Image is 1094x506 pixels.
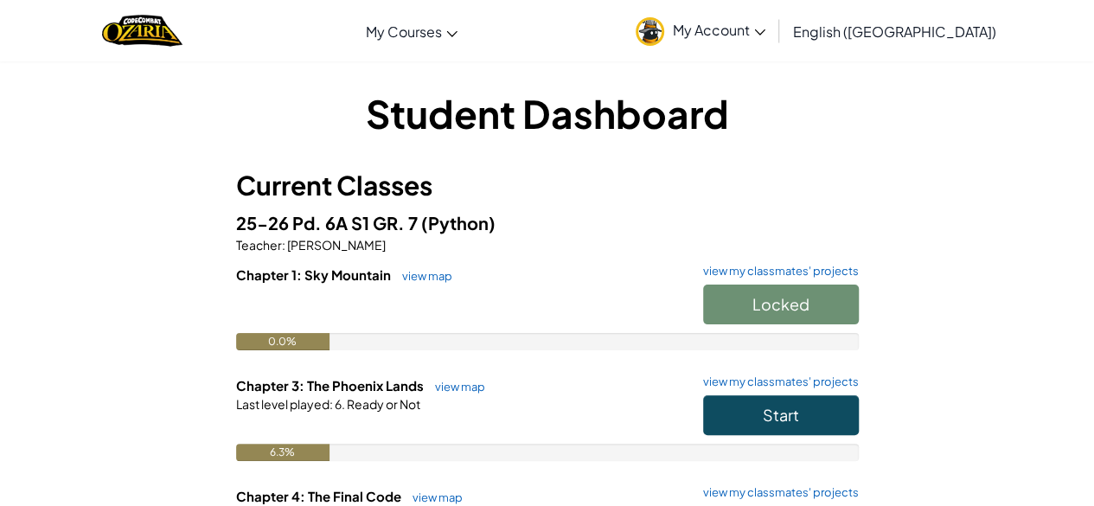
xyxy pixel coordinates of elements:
[236,86,859,140] h1: Student Dashboard
[236,377,426,394] span: Chapter 3: The Phoenix Lands
[282,237,285,253] span: :
[236,444,329,461] div: 6.3%
[236,333,329,350] div: 0.0%
[236,212,421,234] span: 25-26 Pd. 6A S1 GR. 7
[102,13,182,48] img: Home
[793,22,996,41] span: English ([GEOGRAPHIC_DATA])
[784,8,1005,54] a: English ([GEOGRAPHIC_DATA])
[673,21,765,39] span: My Account
[345,396,420,412] span: Ready or Not
[366,22,442,41] span: My Courses
[627,3,774,58] a: My Account
[329,396,333,412] span: :
[357,8,466,54] a: My Courses
[236,396,329,412] span: Last level played
[236,166,859,205] h3: Current Classes
[636,17,664,46] img: avatar
[703,395,859,435] button: Start
[694,487,859,498] a: view my classmates' projects
[763,405,799,425] span: Start
[285,237,386,253] span: [PERSON_NAME]
[102,13,182,48] a: Ozaria by CodeCombat logo
[426,380,485,394] a: view map
[404,490,463,504] a: view map
[236,266,393,283] span: Chapter 1: Sky Mountain
[421,212,496,234] span: (Python)
[393,269,452,283] a: view map
[333,396,345,412] span: 6.
[694,376,859,388] a: view my classmates' projects
[236,488,404,504] span: Chapter 4: The Final Code
[236,237,282,253] span: Teacher
[694,266,859,277] a: view my classmates' projects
